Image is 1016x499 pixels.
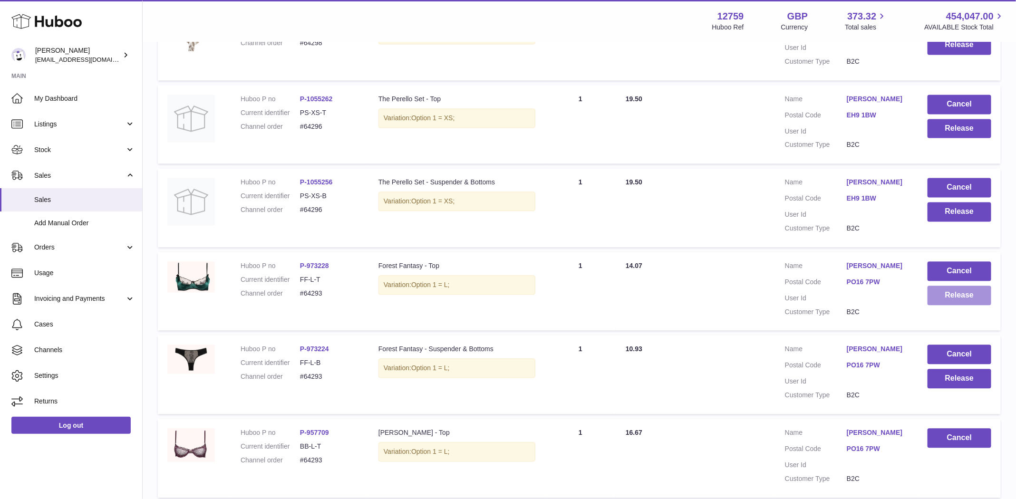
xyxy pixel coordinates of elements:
[34,294,125,303] span: Invoicing and Payments
[241,456,300,465] dt: Channel order
[34,345,135,355] span: Channels
[241,108,300,117] dt: Current identifier
[241,122,300,131] dt: Channel order
[241,372,300,381] dt: Channel order
[300,108,359,117] dd: PS-XS-T
[847,111,909,120] a: EH9 1BW
[378,345,535,354] div: Forest Fantasy - Suspender & Bottoms
[785,461,847,470] dt: User Id
[928,95,991,114] button: Cancel
[241,289,300,298] dt: Channel order
[34,371,135,380] span: Settings
[378,261,535,270] div: Forest Fantasy - Top
[924,10,1005,32] a: 454,047.00 AVAILABLE Stock Total
[167,261,215,292] img: 127591716467541.png
[847,361,909,370] a: PO16 7PW
[785,210,847,219] dt: User Id
[34,171,125,180] span: Sales
[928,428,991,448] button: Cancel
[300,345,329,353] a: P-973224
[712,23,744,32] div: Huboo Ref
[847,57,909,66] dd: B2C
[545,168,616,247] td: 1
[11,417,131,434] a: Log out
[241,178,300,187] dt: Huboo P no
[378,275,535,295] div: Variation:
[785,261,847,273] dt: Name
[545,419,616,498] td: 1
[241,275,300,284] dt: Current identifier
[928,369,991,388] button: Release
[300,275,359,284] dd: FF-L-T
[781,23,808,32] div: Currency
[847,10,876,23] span: 373.32
[626,429,642,436] span: 16.67
[847,261,909,270] a: [PERSON_NAME]
[34,320,135,329] span: Cases
[847,178,909,187] a: [PERSON_NAME]
[847,345,909,354] a: [PERSON_NAME]
[847,391,909,400] dd: B2C
[378,108,535,128] div: Variation:
[35,46,121,64] div: [PERSON_NAME]
[785,224,847,233] dt: Customer Type
[167,178,215,225] img: no-photo.jpg
[785,377,847,386] dt: User Id
[241,38,300,48] dt: Channel order
[845,23,887,32] span: Total sales
[928,345,991,364] button: Cancel
[241,442,300,451] dt: Current identifier
[34,243,125,252] span: Orders
[411,448,450,455] span: Option 1 = L;
[845,10,887,32] a: 373.32 Total sales
[411,364,450,372] span: Option 1 = L;
[847,140,909,149] dd: B2C
[785,95,847,106] dt: Name
[847,194,909,203] a: EH9 1BW
[300,38,359,48] dd: #64298
[411,114,455,122] span: Option 1 = XS;
[241,205,300,214] dt: Channel order
[241,95,300,104] dt: Huboo P no
[300,192,359,201] dd: PS-XS-B
[785,111,847,122] dt: Postal Code
[300,358,359,367] dd: FF-L-B
[847,224,909,233] dd: B2C
[34,120,125,129] span: Listings
[241,345,300,354] dt: Huboo P no
[847,307,909,317] dd: B2C
[928,35,991,55] button: Release
[785,428,847,440] dt: Name
[300,262,329,269] a: P-973228
[785,178,847,189] dt: Name
[785,361,847,372] dt: Postal Code
[378,442,535,461] div: Variation:
[785,294,847,303] dt: User Id
[35,56,140,63] span: [EMAIL_ADDRESS][DOMAIN_NAME]
[300,372,359,381] dd: #64293
[946,10,994,23] span: 454,047.00
[34,94,135,103] span: My Dashboard
[378,358,535,378] div: Variation:
[928,178,991,197] button: Cancel
[717,10,744,23] strong: 12759
[241,192,300,201] dt: Current identifier
[378,178,535,187] div: The Perello Set - Suspender & Bottoms
[411,197,455,205] span: Option 1 = XS;
[626,345,642,353] span: 10.93
[378,428,535,437] div: [PERSON_NAME] - Top
[34,145,125,154] span: Stock
[300,429,329,436] a: P-957709
[34,219,135,228] span: Add Manual Order
[785,444,847,456] dt: Postal Code
[378,192,535,211] div: Variation:
[411,281,450,288] span: Option 1 = L;
[785,57,847,66] dt: Customer Type
[626,262,642,269] span: 14.07
[11,48,26,62] img: sofiapanwar@unndr.com
[34,195,135,204] span: Sales
[928,202,991,221] button: Release
[300,122,359,131] dd: #64296
[785,194,847,205] dt: Postal Code
[847,428,909,437] a: [PERSON_NAME]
